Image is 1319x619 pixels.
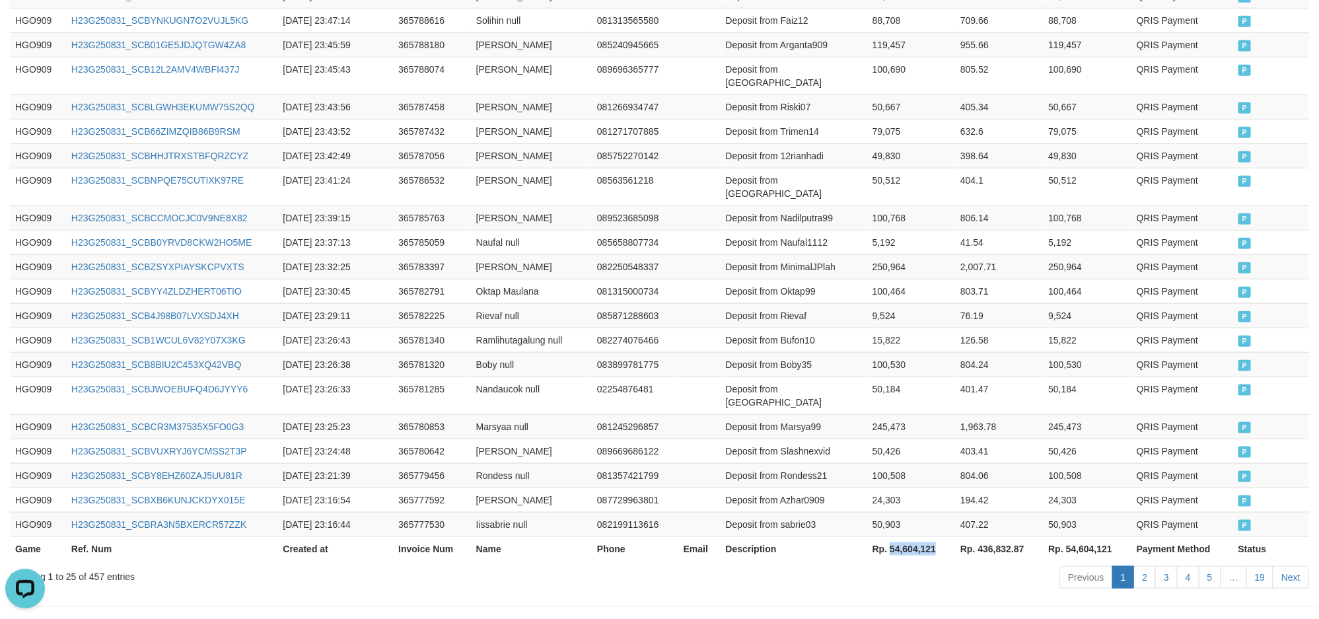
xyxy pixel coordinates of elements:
[277,414,393,439] td: [DATE] 23:25:23
[71,175,244,186] a: H23G250831_SCBNPQE75CUTIXK97RE
[71,359,242,370] a: H23G250831_SCB8BIU2C453XQ42VBQ
[471,439,592,463] td: [PERSON_NAME]
[1233,536,1309,561] th: Status
[867,230,955,254] td: 5,192
[592,512,678,536] td: 082199113616
[471,32,592,57] td: [PERSON_NAME]
[1238,262,1252,273] span: PAID
[721,377,867,414] td: Deposit from [GEOGRAPHIC_DATA]
[1238,16,1252,27] span: PAID
[393,488,471,512] td: 365777592
[721,32,867,57] td: Deposit from Arganta909
[5,5,45,45] button: Open LiveChat chat widget
[393,168,471,205] td: 365786532
[1043,488,1131,512] td: 24,303
[393,512,471,536] td: 365777530
[393,94,471,119] td: 365787458
[1199,566,1221,589] a: 5
[471,168,592,205] td: [PERSON_NAME]
[393,414,471,439] td: 365780853
[1238,447,1252,458] span: PAID
[1043,57,1131,94] td: 100,690
[592,488,678,512] td: 087729963801
[721,488,867,512] td: Deposit from Azhar0909
[1043,536,1131,561] th: Rp. 54,604,121
[393,279,471,303] td: 365782791
[955,328,1043,352] td: 126.58
[471,328,592,352] td: Ramlihutagalung null
[1043,279,1131,303] td: 100,464
[721,168,867,205] td: Deposit from [GEOGRAPHIC_DATA]
[277,94,393,119] td: [DATE] 23:43:56
[955,279,1043,303] td: 803.71
[393,536,471,561] th: Invoice Num
[1043,377,1131,414] td: 50,184
[867,143,955,168] td: 49,830
[955,230,1043,254] td: 41.54
[1238,336,1252,347] span: PAID
[955,303,1043,328] td: 76.19
[277,230,393,254] td: [DATE] 23:37:13
[277,254,393,279] td: [DATE] 23:32:25
[277,57,393,94] td: [DATE] 23:45:43
[955,352,1043,377] td: 804.24
[592,8,678,32] td: 081313565580
[71,64,239,75] a: H23G250831_SCB12L2AMV4WBFI437J
[1043,352,1131,377] td: 100,530
[955,414,1043,439] td: 1,963.78
[71,151,248,161] a: H23G250831_SCBHHJTRXSTBFQRZCYZ
[10,119,66,143] td: HGO909
[955,536,1043,561] th: Rp. 436,832.87
[393,377,471,414] td: 365781285
[71,262,244,272] a: H23G250831_SCBZSYXPIAYSKCPVXTS
[1131,303,1233,328] td: QRIS Payment
[1131,512,1233,536] td: QRIS Payment
[721,414,867,439] td: Deposit from Marsya99
[1238,422,1252,433] span: PAID
[393,57,471,94] td: 365788074
[1238,127,1252,138] span: PAID
[867,205,955,230] td: 100,768
[277,512,393,536] td: [DATE] 23:16:44
[721,352,867,377] td: Deposit from Boby35
[1131,377,1233,414] td: QRIS Payment
[721,230,867,254] td: Deposit from Naufal1112
[10,488,66,512] td: HGO909
[592,414,678,439] td: 081245296857
[1131,414,1233,439] td: QRIS Payment
[1221,566,1247,589] a: …
[867,536,955,561] th: Rp. 54,604,121
[955,254,1043,279] td: 2,007.71
[867,303,955,328] td: 9,524
[867,32,955,57] td: 119,457
[10,536,66,561] th: Game
[393,119,471,143] td: 365787432
[1043,463,1131,488] td: 100,508
[393,32,471,57] td: 365788180
[471,279,592,303] td: Oktap Maulana
[10,230,66,254] td: HGO909
[592,57,678,94] td: 089696365777
[1131,254,1233,279] td: QRIS Payment
[10,32,66,57] td: HGO909
[393,463,471,488] td: 365779456
[867,94,955,119] td: 50,667
[1131,94,1233,119] td: QRIS Payment
[71,102,255,112] a: H23G250831_SCBLGWH3EKUMW75S2QQ
[1043,254,1131,279] td: 250,964
[471,463,592,488] td: Rondess null
[277,463,393,488] td: [DATE] 23:21:39
[867,512,955,536] td: 50,903
[71,237,252,248] a: H23G250831_SCBB0YRVD8CKW2HO5ME
[592,536,678,561] th: Phone
[393,352,471,377] td: 365781320
[592,279,678,303] td: 081315000734
[955,205,1043,230] td: 806.14
[10,205,66,230] td: HGO909
[1131,352,1233,377] td: QRIS Payment
[71,40,246,50] a: H23G250831_SCB01GE5JDJQTGW4ZA8
[1238,495,1252,507] span: PAID
[867,377,955,414] td: 50,184
[71,15,248,26] a: H23G250831_SCBYNKUGN7O2VUJL5KG
[10,352,66,377] td: HGO909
